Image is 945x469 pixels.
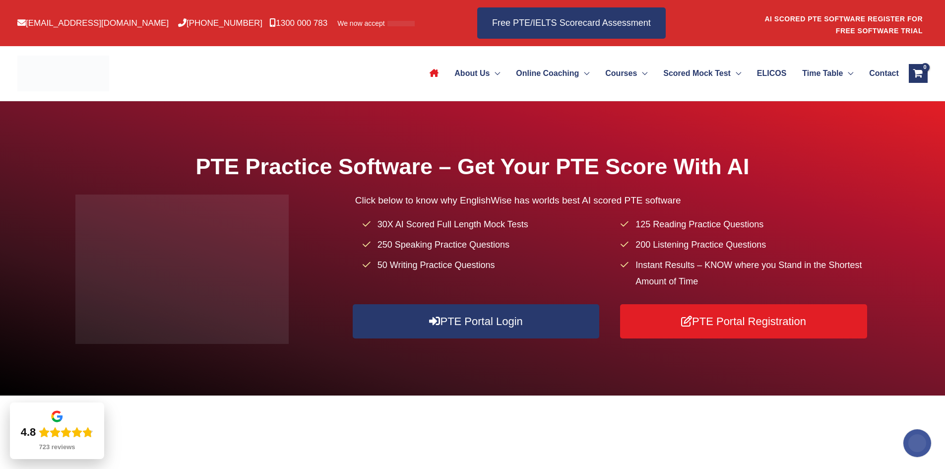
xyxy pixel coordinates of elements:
span: Menu Toggle [579,56,589,91]
a: PTE Portal Login [353,304,600,338]
li: Instant Results – KNOW where you Stand in the Shortest Amount of Time [621,257,869,290]
span: Courses [605,56,637,91]
nav: Site Navigation: Main Menu [422,56,898,91]
span: Menu Toggle [637,56,647,91]
span: ELICOS [757,56,787,91]
li: 200 Listening Practice Questions [621,237,869,253]
a: Scored Mock TestMenu Toggle [655,56,749,91]
a: Contact [861,56,898,91]
span: We now accept [337,18,384,28]
a: View Shopping Cart, empty [909,64,928,83]
span: Menu Toggle [490,56,500,91]
a: Time TableMenu Toggle [794,56,861,91]
span: Time Table [802,56,843,91]
img: cropped-ew-logo [17,56,109,91]
div: 723 reviews [39,443,75,451]
a: Online CoachingMenu Toggle [508,56,597,91]
li: 30X AI Scored Full Length Mock Tests [363,216,611,233]
img: svg+xml;base64,PHN2ZyB4bWxucz0iaHR0cDovL3d3dy53My5vcmcvMjAwMC9zdmciIHdpZHRoPSIyMDAiIGhlaWdodD0iMj... [903,429,931,457]
a: CoursesMenu Toggle [597,56,655,91]
a: 1300 000 783 [269,18,327,28]
p: Click below to know why EnglishWise has worlds best AI scored PTE software [355,192,870,208]
span: Scored Mock Test [663,56,731,91]
a: PTE Portal Registration [620,304,867,338]
li: 250 Speaking Practice Questions [363,237,611,253]
aside: Header Widget 1 [764,7,928,39]
h1: PTE Practice Software – Get Your PTE Score With AI [75,151,869,182]
span: About Us [454,56,490,91]
a: AI SCORED PTE SOFTWARE REGISTER FOR FREE SOFTWARE TRIAL [764,15,923,35]
a: ELICOS [749,56,794,91]
span: Menu Toggle [731,56,741,91]
li: 50 Writing Practice Questions [363,257,611,273]
a: [PHONE_NUMBER] [178,18,262,28]
div: Rating: 4.8 out of 5 [21,425,94,439]
a: About UsMenu Toggle [446,56,508,91]
li: 125 Reading Practice Questions [621,216,869,233]
img: Afterpay-Logo [387,21,415,26]
span: Online Coaching [516,56,579,91]
div: 4.8 [21,425,36,439]
a: Free PTE/IELTS Scorecard Assessment [477,7,666,39]
img: pte-institute-main [75,195,289,344]
a: [EMAIL_ADDRESS][DOMAIN_NAME] [17,18,169,28]
span: Menu Toggle [843,56,853,91]
span: Contact [869,56,899,91]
